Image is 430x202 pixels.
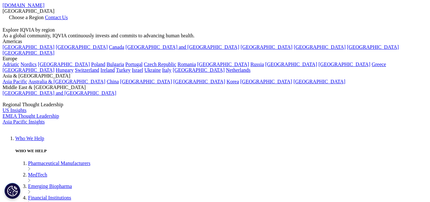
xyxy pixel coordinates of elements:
a: Contact Us [45,15,68,20]
a: [GEOGRAPHIC_DATA] [56,44,108,50]
a: [GEOGRAPHIC_DATA] [265,62,317,67]
a: [GEOGRAPHIC_DATA] [3,50,54,56]
a: [GEOGRAPHIC_DATA] [347,44,399,50]
div: Explore IQVIA by region [3,27,427,33]
a: Turkey [116,67,131,73]
a: Korea [227,79,239,84]
a: EMEA Thought Leadership [3,113,59,119]
a: Nordics [20,62,37,67]
a: [GEOGRAPHIC_DATA] [3,44,54,50]
a: Israel [132,67,143,73]
a: Romania [178,62,196,67]
a: [GEOGRAPHIC_DATA] [173,67,225,73]
div: As a global community, IQVIA continuously invests and commits to advancing human health. [3,33,427,39]
a: Greece [372,62,386,67]
a: [GEOGRAPHIC_DATA] [173,79,225,84]
a: Czech Republic [144,62,176,67]
div: Europe [3,56,427,62]
a: [GEOGRAPHIC_DATA] [197,62,249,67]
a: Netherlands [226,67,250,73]
a: Australia & [GEOGRAPHIC_DATA] [28,79,105,84]
a: Portugal [125,62,143,67]
a: [GEOGRAPHIC_DATA] [293,79,345,84]
a: Pharmaceutical Manufacturers [28,161,90,166]
a: Asia Pacific [3,79,27,84]
a: China [107,79,119,84]
a: Financial Institutions [28,195,71,200]
a: Ireland [101,67,115,73]
h5: WHO WE HELP [15,148,427,153]
span: Choose a Region [9,15,44,20]
a: [GEOGRAPHIC_DATA] [240,79,292,84]
a: [GEOGRAPHIC_DATA] [241,44,293,50]
a: Russia [250,62,264,67]
a: Adriatic [3,62,19,67]
div: Americas [3,39,427,44]
a: Who We Help [15,136,44,141]
a: [GEOGRAPHIC_DATA] [294,44,346,50]
a: Poland [91,62,105,67]
a: Canada [109,44,124,50]
a: Asia Pacific Insights [3,119,45,124]
a: [GEOGRAPHIC_DATA] and [GEOGRAPHIC_DATA] [125,44,239,50]
a: [GEOGRAPHIC_DATA] [38,62,90,67]
div: [GEOGRAPHIC_DATA] [3,8,427,14]
a: [GEOGRAPHIC_DATA] [319,62,370,67]
div: Asia & [GEOGRAPHIC_DATA] [3,73,427,79]
a: [DOMAIN_NAME] [3,3,45,8]
div: Regional Thought Leadership [3,102,427,108]
a: Bulgaria [107,62,124,67]
a: [GEOGRAPHIC_DATA] [3,67,54,73]
a: MedTech [28,172,47,177]
a: Italy [162,67,171,73]
div: Middle East & [GEOGRAPHIC_DATA] [3,85,427,90]
a: Emerging Biopharma [28,183,72,189]
a: Hungary [56,67,74,73]
button: Cookie Settings [4,183,20,199]
a: Ukraine [145,67,161,73]
a: Switzerland [75,67,99,73]
a: US Insights [3,108,26,113]
a: [GEOGRAPHIC_DATA] and [GEOGRAPHIC_DATA] [3,90,116,96]
a: [GEOGRAPHIC_DATA] [120,79,172,84]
